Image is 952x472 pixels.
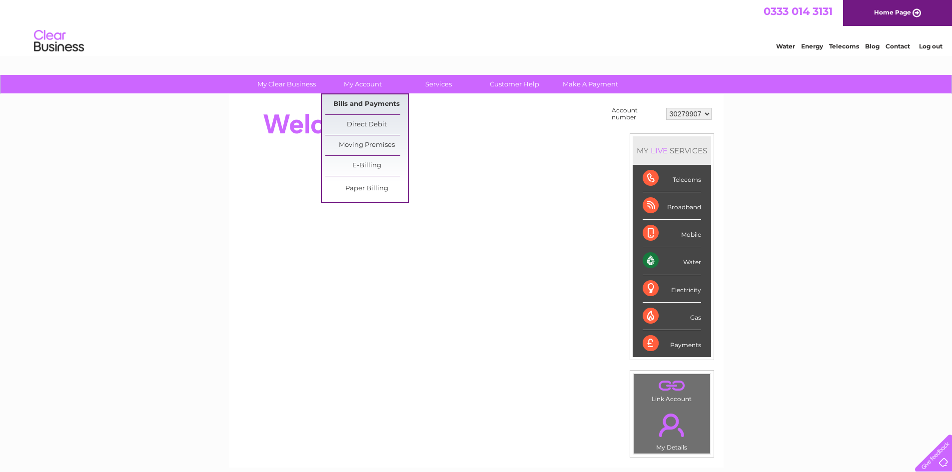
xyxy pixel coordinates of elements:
[325,156,408,176] a: E-Billing
[886,42,910,50] a: Contact
[643,165,701,192] div: Telecoms
[829,42,859,50] a: Telecoms
[776,42,795,50] a: Water
[643,192,701,220] div: Broadband
[549,75,632,93] a: Make A Payment
[633,405,711,454] td: My Details
[633,374,711,405] td: Link Account
[325,179,408,199] a: Paper Billing
[325,94,408,114] a: Bills and Payments
[473,75,556,93] a: Customer Help
[801,42,823,50] a: Energy
[643,220,701,247] div: Mobile
[245,75,328,93] a: My Clear Business
[643,303,701,330] div: Gas
[321,75,404,93] a: My Account
[919,42,943,50] a: Log out
[649,146,670,155] div: LIVE
[636,408,708,443] a: .
[240,5,713,48] div: Clear Business is a trading name of Verastar Limited (registered in [GEOGRAPHIC_DATA] No. 3667643...
[643,330,701,357] div: Payments
[325,115,408,135] a: Direct Debit
[643,275,701,303] div: Electricity
[636,377,708,394] a: .
[609,104,664,123] td: Account number
[325,135,408,155] a: Moving Premises
[865,42,880,50] a: Blog
[764,5,833,17] a: 0333 014 3131
[397,75,480,93] a: Services
[633,136,711,165] div: MY SERVICES
[643,247,701,275] div: Water
[33,26,84,56] img: logo.png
